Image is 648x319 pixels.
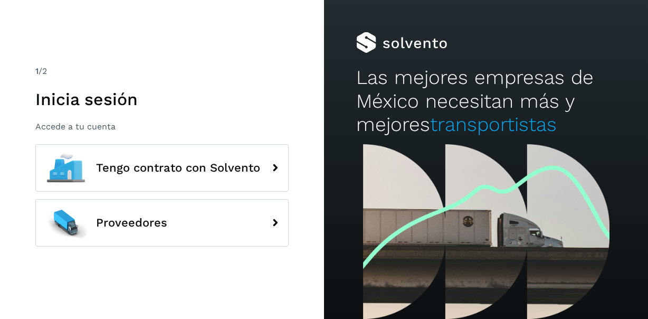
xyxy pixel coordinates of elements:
[35,121,289,132] p: Accede a tu cuenta
[96,217,167,229] span: Proveedores
[430,113,557,136] span: transportistas
[35,66,39,76] span: 1
[35,199,289,247] button: Proveedores
[96,162,260,174] span: Tengo contrato con Solvento
[35,144,289,192] button: Tengo contrato con Solvento
[35,65,289,78] div: /2
[356,66,615,136] h2: Las mejores empresas de México necesitan más y mejores
[35,89,289,109] h1: Inicia sesión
